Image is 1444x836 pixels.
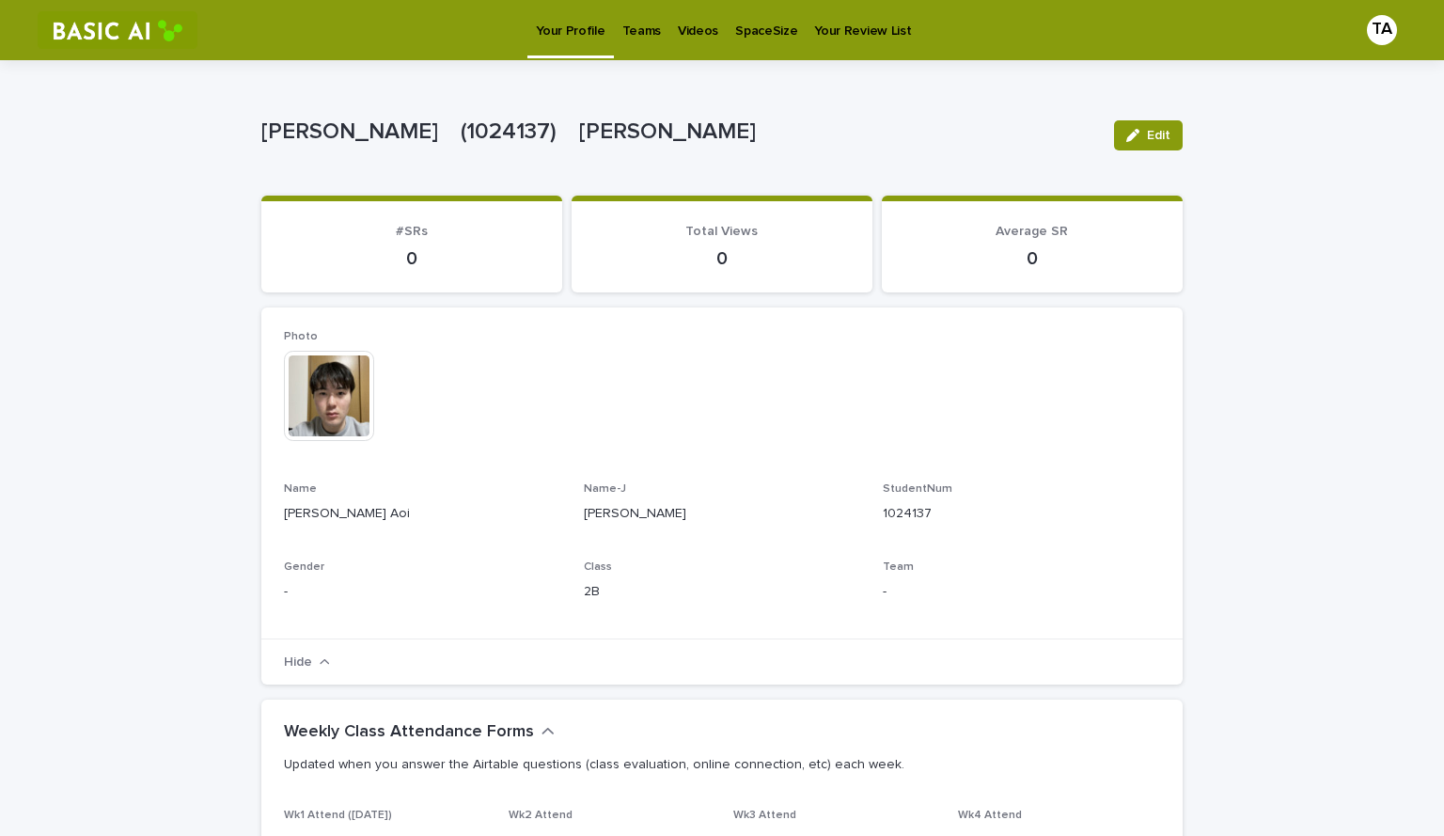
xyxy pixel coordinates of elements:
[509,810,573,821] span: Wk2 Attend
[284,331,318,342] span: Photo
[284,722,534,743] h2: Weekly Class Attendance Forms
[284,655,330,670] button: Hide
[594,247,850,270] p: 0
[284,247,540,270] p: 0
[584,582,861,602] p: 2B
[261,118,1099,146] p: [PERSON_NAME] (1024137) [PERSON_NAME]
[284,561,324,573] span: Gender
[883,561,914,573] span: Team
[584,561,612,573] span: Class
[284,582,561,602] p: -
[284,756,1153,773] p: Updated when you answer the Airtable questions (class evaluation, online connection, etc) each week.
[284,483,317,495] span: Name
[883,483,952,495] span: StudentNum
[883,504,1160,524] p: 1024137
[685,225,758,238] span: Total Views
[584,483,626,495] span: Name-J
[1114,120,1183,150] button: Edit
[396,225,428,238] span: #SRs
[733,810,796,821] span: Wk3 Attend
[958,810,1022,821] span: Wk4 Attend
[904,247,1160,270] p: 0
[1147,129,1170,142] span: Edit
[284,810,392,821] span: Wk1 Attend ([DATE])
[883,582,1160,602] p: -
[1367,15,1397,45] div: TA
[38,11,197,49] img: RtIB8pj2QQiOZo6waziI
[996,225,1068,238] span: Average SR
[284,504,561,524] p: [PERSON_NAME] Aoi
[584,504,861,524] p: [PERSON_NAME]
[284,722,555,743] button: Weekly Class Attendance Forms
